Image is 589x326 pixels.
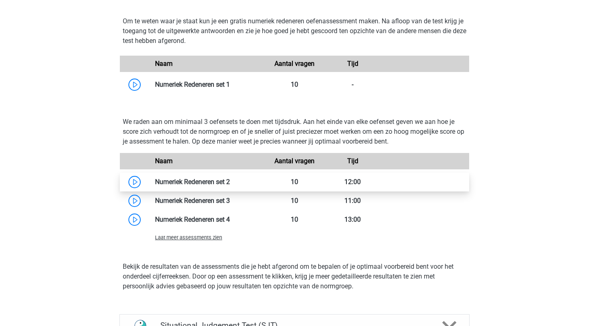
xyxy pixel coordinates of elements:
[123,117,466,146] p: We raden aan om minimaal 3 oefensets te doen met tijdsdruk. Aan het einde van elke oefenset geven...
[149,215,265,225] div: Numeriek Redeneren set 4
[155,234,222,241] span: Laat meer assessments zien
[149,196,265,206] div: Numeriek Redeneren set 3
[324,59,382,69] div: Tijd
[149,177,265,187] div: Numeriek Redeneren set 2
[149,80,265,90] div: Numeriek Redeneren set 1
[265,156,324,166] div: Aantal vragen
[149,59,265,69] div: Naam
[149,156,265,166] div: Naam
[324,156,382,166] div: Tijd
[123,262,466,291] p: Bekijk de resultaten van de assessments die je hebt afgerond om te bepalen of je optimaal voorber...
[123,16,466,46] p: Om te weten waar je staat kun je een gratis numeriek redeneren oefenassessment maken. Na afloop v...
[265,59,324,69] div: Aantal vragen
